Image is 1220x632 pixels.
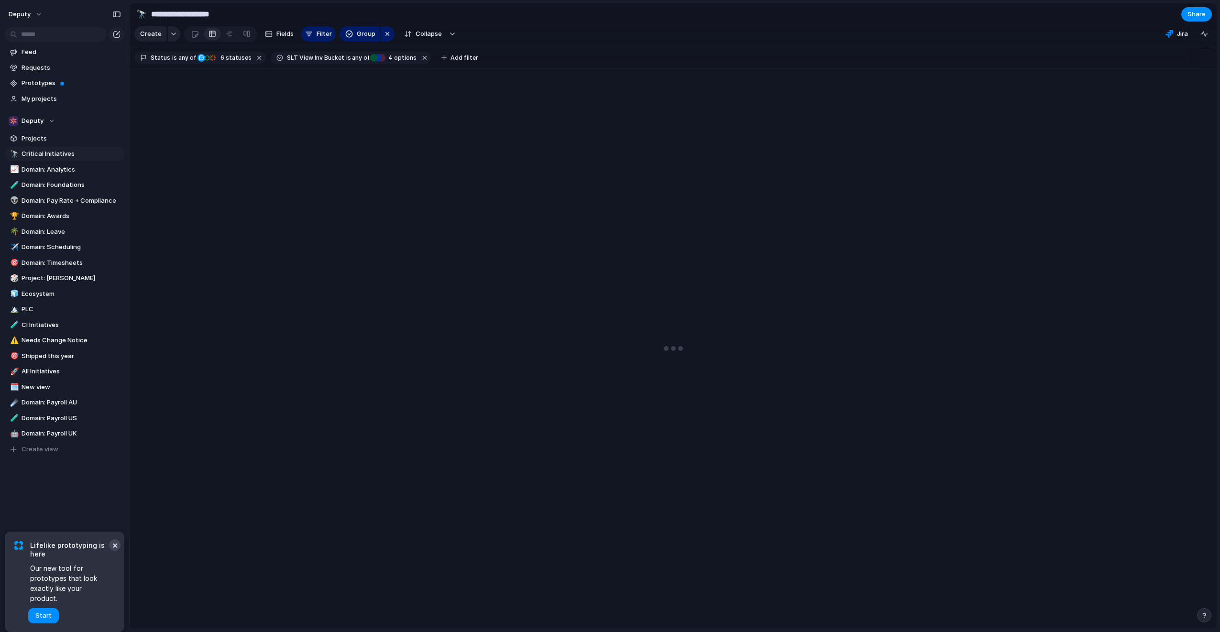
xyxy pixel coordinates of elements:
button: 🎯 [9,351,18,361]
button: 🧪 [9,320,18,330]
button: 4 options [370,53,418,63]
span: Domain: Scheduling [22,242,121,252]
span: Filter [317,29,332,39]
span: My projects [22,94,121,104]
div: 📈Domain: Analytics [5,163,124,177]
div: 🏆 [10,211,17,222]
button: Create [134,26,166,42]
span: Collapse [416,29,442,39]
span: Domain: Payroll US [22,414,121,423]
button: 🔭 [9,149,18,159]
a: Projects [5,131,124,146]
span: Create [140,29,162,39]
a: ⚠️Needs Change Notice [5,333,124,348]
span: Ecosystem [22,289,121,299]
div: 🚀 [10,366,17,377]
a: My projects [5,92,124,106]
button: Deputy [5,114,124,128]
span: PLC [22,305,121,314]
span: Domain: Pay Rate + Compliance [22,196,121,206]
button: 6 statuses [197,53,253,63]
a: ✈️Domain: Scheduling [5,240,124,254]
a: 🚀All Initiatives [5,364,124,379]
span: SLT View Inv Bucket [287,54,344,62]
span: Status [151,54,170,62]
button: 🤖 [9,429,18,438]
span: Create view [22,445,58,454]
a: Feed [5,45,124,59]
a: 🎲Project: [PERSON_NAME] [5,271,124,285]
span: Domain: Payroll AU [22,398,121,407]
div: 👽 [10,195,17,206]
div: ☄️Domain: Payroll AU [5,395,124,410]
span: Share [1187,10,1206,19]
a: 🧪Domain: Foundations [5,178,124,192]
span: Lifelike prototyping is here [30,541,110,558]
a: 🏆Domain: Awards [5,209,124,223]
span: Feed [22,47,121,57]
a: 👽Domain: Pay Rate + Compliance [5,194,124,208]
a: 🧪CI Initiatives [5,318,124,332]
div: 🏔️ [10,304,17,315]
button: Fields [261,26,297,42]
div: 🧊 [10,288,17,299]
a: 🧊Ecosystem [5,287,124,301]
div: 🎯 [10,350,17,361]
span: deputy [9,10,31,19]
span: Our new tool for prototypes that look exactly like your product. [30,563,110,603]
a: 🗓️New view [5,380,124,394]
button: 🎯 [9,258,18,268]
span: Critical Initiatives [22,149,121,159]
div: 🎯 [10,257,17,268]
div: 🧪Domain: Payroll US [5,411,124,425]
button: Share [1181,7,1212,22]
div: 🔭Critical Initiatives [5,147,124,161]
div: 📈 [10,164,17,175]
span: Domain: Awards [22,211,121,221]
span: is [172,54,177,62]
a: 🎯Domain: Timesheets [5,256,124,270]
span: Projects [22,134,121,143]
span: CI Initiatives [22,320,121,330]
div: 🤖Domain: Payroll UK [5,426,124,441]
span: Domain: Payroll UK [22,429,121,438]
button: 📈 [9,165,18,174]
span: Deputy [22,116,44,126]
a: 🎯Shipped this year [5,349,124,363]
span: Prototypes [22,78,121,88]
a: 🏔️PLC [5,302,124,316]
span: Requests [22,63,121,73]
span: Domain: Analytics [22,165,121,174]
div: ⚠️ [10,335,17,346]
span: statuses [218,54,252,62]
span: any of [351,54,370,62]
button: 🏔️ [9,305,18,314]
button: 🎲 [9,273,18,283]
span: any of [177,54,196,62]
button: 🌴 [9,227,18,237]
span: options [385,54,417,62]
div: 🗓️ [10,381,17,392]
button: isany of [170,53,198,63]
span: Domain: Timesheets [22,258,121,268]
a: 🌴Domain: Leave [5,225,124,239]
span: Domain: Leave [22,227,121,237]
div: 🧪 [10,319,17,330]
button: 🔭 [134,7,149,22]
span: Domain: Foundations [22,180,121,190]
button: 👽 [9,196,18,206]
button: Collapse [398,26,447,42]
div: 🧪 [10,413,17,424]
button: 🧪 [9,180,18,190]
